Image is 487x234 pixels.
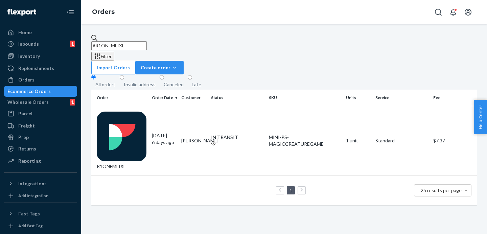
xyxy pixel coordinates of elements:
button: Import Orders [91,61,136,74]
div: Invalid address [124,81,156,88]
div: [DATE] [152,132,176,146]
a: Replenishments [4,63,77,74]
div: MINI-PS-MAGICCREATUREGAME [269,134,341,147]
button: Open notifications [446,5,460,19]
div: Add Integration [18,193,48,198]
a: Reporting [4,156,77,166]
div: Add Fast Tag [18,223,43,229]
ol: breadcrumbs [87,2,120,22]
a: Ecommerce Orders [4,86,77,97]
a: Prep [4,132,77,143]
th: Fee [431,90,477,106]
button: Filter [91,52,114,61]
td: $7.37 [431,106,477,175]
div: Late [192,81,201,88]
input: Late [188,75,192,79]
div: Customer [181,95,205,100]
a: Add Integration [4,192,77,200]
div: Filter [94,53,112,60]
a: Page 1 is your current page [288,187,294,193]
th: Order Date [149,90,179,106]
input: Invalid address [120,75,124,79]
div: Fast Tags [18,210,40,217]
th: Order [91,90,149,106]
button: Help Center [474,100,487,134]
a: Inbounds1 [4,39,77,49]
div: Reporting [18,158,41,164]
th: Service [373,90,431,106]
a: Parcel [4,108,77,119]
a: Orders [4,74,77,85]
button: Integrations [4,178,77,189]
button: Open Search Box [432,5,445,19]
a: Wholesale Orders1 [4,97,77,108]
div: Parcel [18,110,32,117]
div: Create order [141,64,179,71]
td: 1 unit [343,106,373,175]
span: 25 results per page [421,187,462,193]
div: Home [18,29,32,36]
a: Inventory [4,51,77,62]
a: Freight [4,120,77,131]
td: [PERSON_NAME] [179,106,208,175]
div: 1 [70,41,75,47]
div: Ecommerce Orders [7,88,51,95]
div: Prep [18,134,29,141]
th: Units [343,90,373,106]
div: Integrations [18,180,47,187]
a: Add Fast Tag [4,222,77,230]
input: Search orders [91,41,147,50]
div: Canceled [164,81,184,88]
th: Status [208,90,266,106]
div: Replenishments [18,65,54,72]
img: Flexport logo [7,9,36,16]
div: R1ONFMLIXL [97,112,146,170]
p: 6 days ago [152,139,176,146]
div: Freight [18,122,35,129]
div: 1 [70,99,75,106]
th: SKU [266,90,343,106]
div: Returns [18,145,36,152]
a: Returns [4,143,77,154]
div: Inbounds [18,41,39,47]
div: Orders [18,76,34,83]
button: Fast Tags [4,208,77,219]
div: Wholesale Orders [7,99,49,106]
p: Standard [375,137,428,144]
input: All orders [91,75,96,79]
button: Create order [136,61,184,74]
input: Canceled [160,75,164,79]
button: Open account menu [461,5,475,19]
div: All orders [95,81,116,88]
a: Home [4,27,77,38]
div: Inventory [18,53,40,60]
div: IN TRANSIT [211,134,263,141]
button: Close Navigation [64,5,77,19]
a: Orders [92,8,115,16]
